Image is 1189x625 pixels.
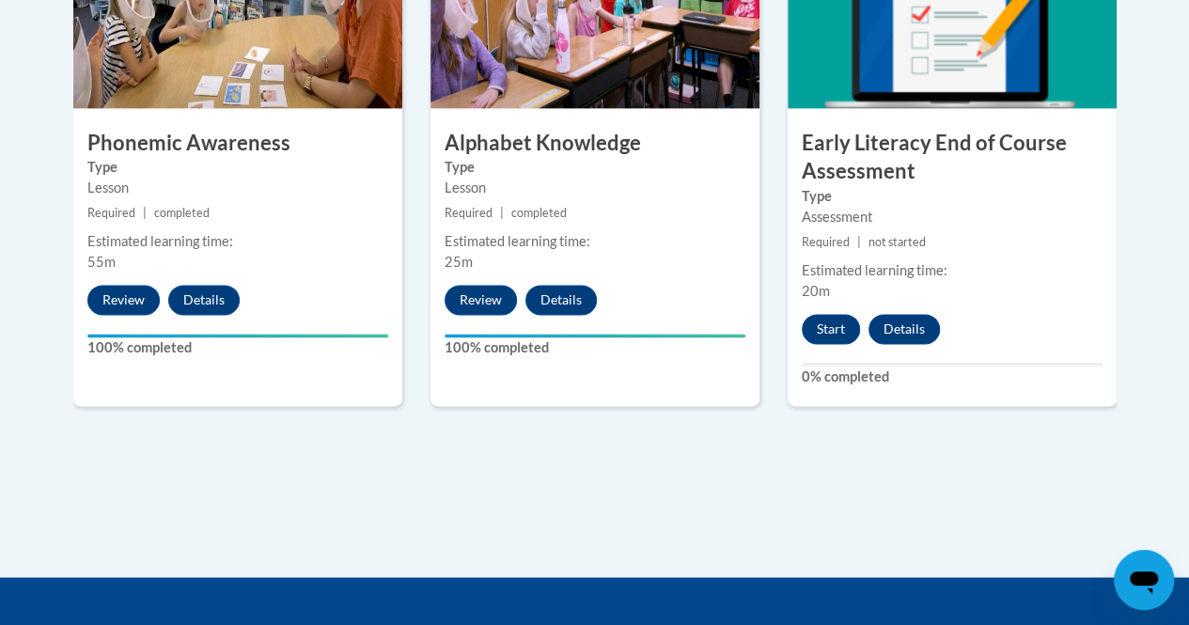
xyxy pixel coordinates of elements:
span: completed [511,206,567,220]
button: Details [168,285,240,315]
div: Assessment [802,207,1103,227]
h3: Phonemic Awareness [73,129,402,158]
label: Type [445,157,745,178]
span: Required [445,206,493,220]
button: Review [445,285,517,315]
span: 20m [802,283,830,299]
div: Estimated learning time: [87,231,388,252]
button: Review [87,285,160,315]
div: Estimated learning time: [445,231,745,252]
button: Start [802,314,860,344]
label: Type [802,186,1103,207]
span: 55m [87,254,116,270]
label: Type [87,157,388,178]
span: Required [802,235,850,249]
span: 25m [445,254,473,270]
span: | [143,206,147,220]
span: | [500,206,504,220]
span: Required [87,206,135,220]
button: Details [525,285,597,315]
span: | [857,235,861,249]
div: Lesson [445,178,745,198]
h3: Early Literacy End of Course Assessment [788,129,1117,187]
div: Estimated learning time: [802,260,1103,281]
label: 0% completed [802,367,1103,387]
span: not started [868,235,926,249]
iframe: Button to launch messaging window [1114,550,1174,610]
div: Your progress [445,334,745,337]
span: completed [154,206,210,220]
h3: Alphabet Knowledge [430,129,759,158]
button: Details [868,314,940,344]
div: Lesson [87,178,388,198]
label: 100% completed [445,337,745,358]
label: 100% completed [87,337,388,358]
div: Your progress [87,334,388,337]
